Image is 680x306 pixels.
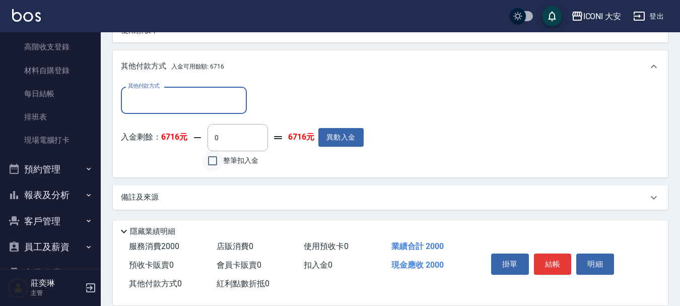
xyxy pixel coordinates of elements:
p: 隱藏業績明細 [130,226,175,237]
div: ICONI 大安 [583,10,622,23]
strong: 6716元 [161,132,187,142]
button: ICONI 大安 [567,6,626,27]
button: 登出 [629,7,668,26]
button: 報表及分析 [4,182,97,208]
p: 其他付款方式 [121,61,224,72]
span: 會員卡販賣 0 [217,260,261,270]
button: 掛單 [491,254,529,275]
span: 其他付款方式 0 [129,279,182,288]
p: 入金剩餘： [121,132,187,143]
button: 異動入金 [318,128,364,147]
button: 商品管理 [4,260,97,286]
span: 使用預收卡 0 [304,241,349,251]
img: Person [8,278,28,298]
h5: 莊奕琳 [31,278,82,288]
span: 業績合計 2000 [391,241,444,251]
span: 整筆扣入金 [223,155,258,166]
span: 服務消費 2000 [129,241,179,251]
div: 其他付款方式入金可用餘額: 6716 [113,50,668,83]
a: 材料自購登錄 [4,59,97,82]
button: 預約管理 [4,156,97,182]
span: 現金應收 2000 [391,260,444,270]
p: 主管 [31,288,82,297]
span: 紅利點數折抵 0 [217,279,269,288]
p: 備註及來源 [121,192,159,203]
button: 客戶管理 [4,208,97,234]
button: 員工及薪資 [4,234,97,260]
a: 每日結帳 [4,82,97,105]
a: 排班表 [4,105,97,129]
button: 結帳 [534,254,572,275]
div: 備註及來源 [113,186,668,210]
button: 明細 [576,254,614,275]
strong: 6716元 [288,132,314,143]
span: 預收卡販賣 0 [129,260,174,270]
a: 高階收支登錄 [4,35,97,58]
img: Logo [12,9,41,22]
span: 店販消費 0 [217,241,253,251]
span: 入金可用餘額: 6716 [171,63,224,70]
label: 其他付款方式 [128,82,160,90]
a: 現場電腦打卡 [4,129,97,152]
button: save [542,6,562,26]
span: 扣入金 0 [304,260,332,270]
